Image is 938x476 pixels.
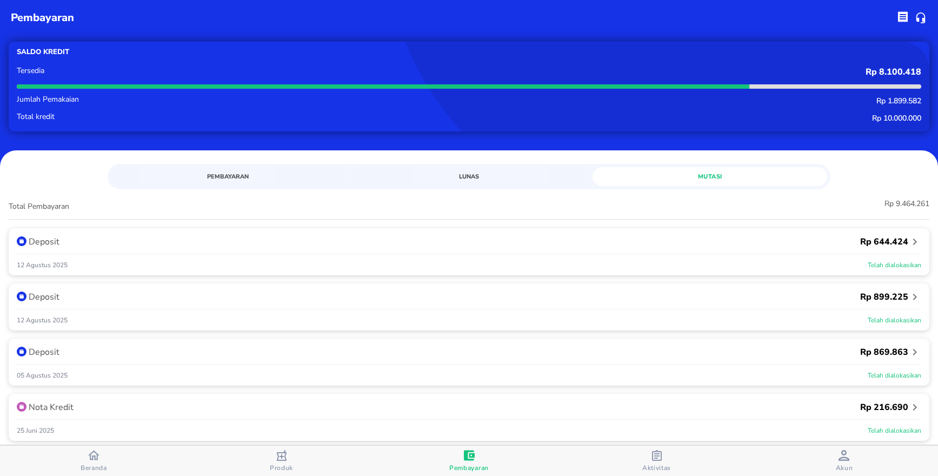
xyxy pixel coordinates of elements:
p: Telah dialokasikan [469,315,922,325]
div: Deposit [17,235,469,248]
p: pembayaran [11,10,74,26]
button: Pembayaran [375,446,563,476]
div: Deposit [17,290,469,303]
img: k9tL1lISMAAAAAElFTkSuQmCC [17,402,26,412]
a: Lunas [352,167,587,186]
img: k9tL1lISMAAAAAElFTkSuQmCC [17,347,26,356]
p: Total Pembayaran [9,198,469,215]
img: k9tL1lISMAAAAAElFTkSuQmCC [17,236,26,246]
img: k9tL1lISMAAAAAElFTkSuQmCC [17,292,26,301]
p: Rp 9.464.261 [884,198,929,215]
p: Total kredit [17,113,394,121]
p: Rp 8.100.418 [394,67,921,77]
div: Nota Kredit [17,400,469,414]
p: Rp 1.899.582 [394,96,921,106]
span: Pembayaran [117,171,339,182]
p: Telah dialokasikan [469,371,922,380]
p: Rp 10.000.000 [394,113,921,123]
a: Pembayaran [111,167,345,186]
p: 05 Agustus 2025 [17,371,469,380]
button: Akun [750,446,938,476]
p: Rp 869.863 [860,346,908,359]
span: Mutasi [599,171,821,182]
p: Tersedia [17,67,394,75]
span: Aktivitas [642,464,671,472]
span: Beranda [81,464,107,472]
p: Jumlah Pemakaian [17,96,394,103]
p: Rp 644.424 [860,235,908,248]
div: simple tabs [108,164,830,186]
div: Deposit [17,345,469,359]
a: Mutasi [593,167,827,186]
span: Lunas [358,171,580,182]
span: Pembayaran [449,464,489,472]
p: Rp 899.225 [860,290,908,303]
button: Aktivitas [563,446,750,476]
p: 25 Juni 2025 [17,426,469,435]
p: Telah dialokasikan [469,426,922,435]
p: Rp 216.690 [860,401,908,414]
p: Telah dialokasikan [469,260,922,270]
p: 12 Agustus 2025 [17,260,469,270]
span: Produk [270,464,293,472]
button: Produk [188,446,375,476]
p: 12 Agustus 2025 [17,315,469,325]
span: Akun [836,464,853,472]
p: Saldo kredit [17,47,469,57]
